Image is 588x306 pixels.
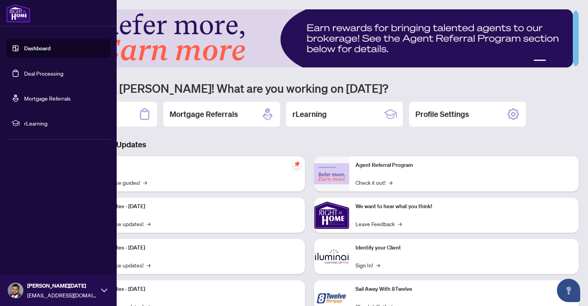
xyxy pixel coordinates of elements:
[40,81,579,96] h1: Welcome back [PERSON_NAME]! What are you working on [DATE]?
[314,163,349,185] img: Agent Referral Program
[568,60,571,63] button: 5
[24,95,71,102] a: Mortgage Referrals
[314,198,349,233] img: We want to hear what you think!
[355,178,392,187] a: Check it out!→
[355,161,572,170] p: Agent Referral Program
[549,60,552,63] button: 2
[355,219,402,228] a: Leave Feedback→
[355,244,572,252] p: Identify your Client
[27,281,97,290] span: [PERSON_NAME][DATE]
[24,45,51,52] a: Dashboard
[24,70,63,77] a: Deal Processing
[82,244,299,252] p: Platform Updates - [DATE]
[557,279,580,302] button: Open asap
[555,60,558,63] button: 3
[82,161,299,170] p: Self-Help
[147,261,150,269] span: →
[40,139,579,150] h3: Brokerage & Industry Updates
[562,60,565,63] button: 4
[388,178,392,187] span: →
[314,239,349,274] img: Identify your Client
[534,60,546,63] button: 1
[147,219,150,228] span: →
[355,261,380,269] a: Sign In!→
[6,4,30,23] img: logo
[376,261,380,269] span: →
[292,159,302,169] span: pushpin
[82,285,299,294] p: Platform Updates - [DATE]
[170,109,238,120] h2: Mortgage Referrals
[24,119,105,127] span: rLearning
[292,109,327,120] h2: rLearning
[82,202,299,211] p: Platform Updates - [DATE]
[415,109,469,120] h2: Profile Settings
[143,178,147,187] span: →
[355,285,572,294] p: Sail Away With 8Twelve
[27,291,97,299] span: [EMAIL_ADDRESS][DOMAIN_NAME]
[8,283,23,298] img: Profile Icon
[40,9,573,67] img: Slide 0
[398,219,402,228] span: →
[355,202,572,211] p: We want to hear what you think!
